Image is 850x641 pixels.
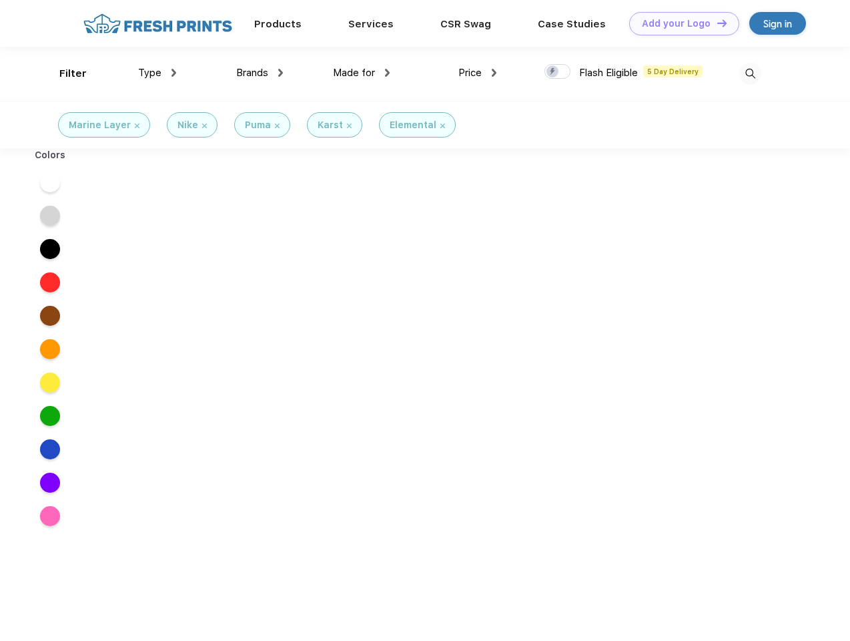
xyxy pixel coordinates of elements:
[318,118,343,132] div: Karst
[717,19,727,27] img: DT
[749,12,806,35] a: Sign in
[763,16,792,31] div: Sign in
[69,118,131,132] div: Marine Layer
[278,69,283,77] img: dropdown.png
[347,124,352,128] img: filter_cancel.svg
[739,63,761,85] img: desktop_search.svg
[642,18,711,29] div: Add your Logo
[348,18,394,30] a: Services
[333,67,375,79] span: Made for
[236,67,268,79] span: Brands
[458,67,482,79] span: Price
[135,124,139,128] img: filter_cancel.svg
[245,118,271,132] div: Puma
[579,67,638,79] span: Flash Eligible
[79,12,236,35] img: fo%20logo%202.webp
[440,18,491,30] a: CSR Swag
[254,18,302,30] a: Products
[202,124,207,128] img: filter_cancel.svg
[390,118,436,132] div: Elemental
[171,69,176,77] img: dropdown.png
[385,69,390,77] img: dropdown.png
[177,118,198,132] div: Nike
[138,67,161,79] span: Type
[25,148,76,162] div: Colors
[492,69,496,77] img: dropdown.png
[440,124,445,128] img: filter_cancel.svg
[275,124,280,128] img: filter_cancel.svg
[59,66,87,81] div: Filter
[643,65,703,77] span: 5 Day Delivery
